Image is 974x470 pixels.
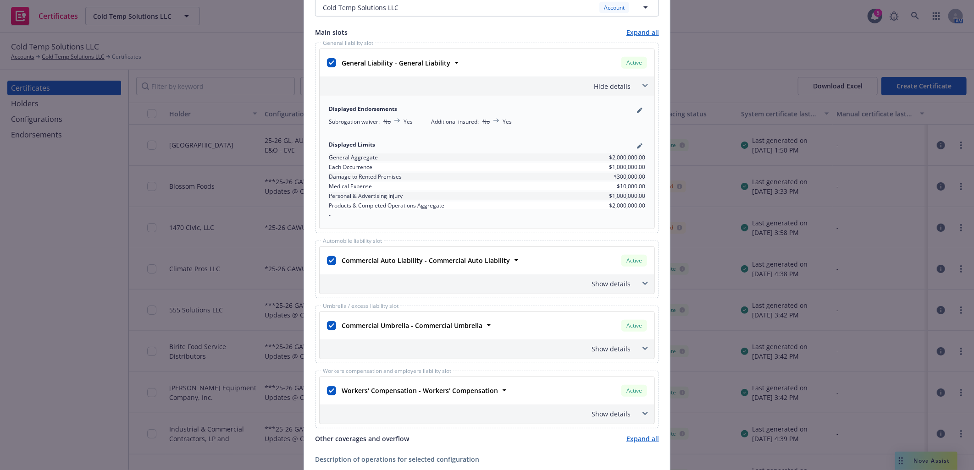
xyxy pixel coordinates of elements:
div: Description of operations for selected configuration [315,454,659,464]
span: Automobile liability slot [321,238,384,244]
span: Each Occurrence [329,163,372,171]
span: Additional insured : [431,118,479,126]
a: Expand all [626,27,659,37]
span: $2,000,000.00 [609,202,645,209]
span: Medical Expense [329,182,372,190]
span: No [482,118,490,126]
span: Displayed Limits [329,141,375,152]
span: $2,000,000.00 [609,153,645,161]
span: Other coverages and overflow [315,434,409,443]
div: Show details [320,339,654,359]
strong: General Liability - General Liability [342,59,450,67]
span: Active [625,387,643,395]
span: $1,000,000.00 [609,192,645,200]
span: General Aggregate [329,153,378,161]
strong: Workers' Compensation - Workers' Compensation [342,386,498,395]
span: Products & Completed Operations Aggregate [329,202,444,209]
span: Main slots [315,27,348,37]
span: Personal & Advertising Injury [329,192,403,200]
span: Active [625,59,643,67]
span: $1,000,000.00 [609,163,645,171]
span: Subrogation waiver : [329,118,380,126]
span: Active [625,322,643,330]
strong: Commercial Auto Liability - Commercial Auto Liability [342,256,510,265]
span: Workers compensation and employers liability slot [321,368,453,374]
span: $300,000.00 [614,173,645,180]
div: Show details [321,344,631,354]
span: Active [625,257,643,265]
span: Displayed Endorsements [329,105,397,116]
div: Show details [320,404,654,424]
div: Hide details [320,77,654,96]
span: Damage to Rented Premises [329,173,402,180]
span: Cold Temp Solutions LLC [323,3,398,12]
div: Show details [320,274,654,294]
span: Umbrella / excess liability slot [321,303,400,309]
span: No [383,118,391,126]
span: General liability slot [321,40,375,46]
div: Show details [321,409,631,419]
div: Account [599,2,629,13]
div: Hide details [321,82,631,91]
strong: Commercial Umbrella - Commercial Umbrella [342,321,482,330]
a: Expand all [626,434,659,443]
span: Yes [503,118,512,126]
span: Yes [404,118,413,126]
div: Show details [321,279,631,289]
a: pencil [634,141,645,152]
a: pencil [634,105,645,116]
span: $10,000.00 [617,182,645,190]
div: - [329,211,645,219]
